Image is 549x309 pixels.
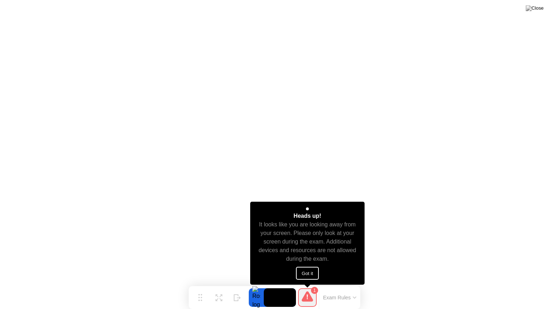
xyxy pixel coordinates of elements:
button: Exam Rules [321,294,359,301]
button: Got it [296,267,319,280]
div: 1 [311,287,318,294]
img: Close [526,5,544,11]
div: It looks like you are looking away from your screen. Please only look at your screen during the e... [257,220,358,263]
div: Heads up! [293,212,321,220]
